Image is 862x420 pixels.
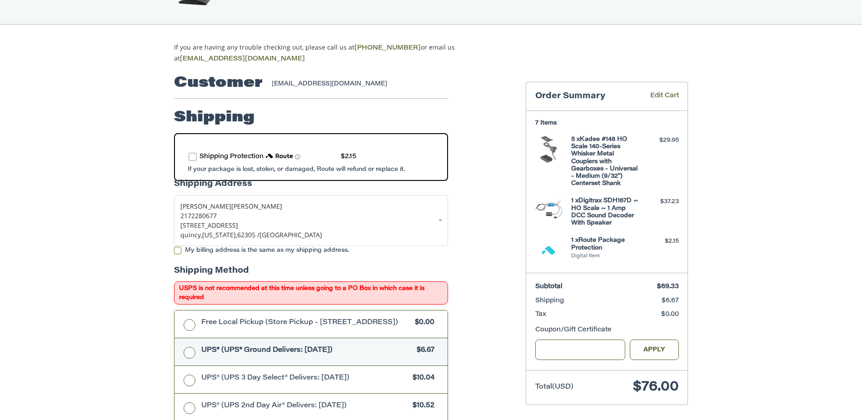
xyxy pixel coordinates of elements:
[535,120,679,127] h3: 7 Items
[180,56,305,62] a: [EMAIL_ADDRESS][DOMAIN_NAME]
[180,202,231,210] span: [PERSON_NAME]
[272,80,439,89] div: [EMAIL_ADDRESS][DOMAIN_NAME]
[571,136,641,188] h4: 5 x Kadee #148 HO Scale 140-Series Whisker Metal Couplers with Gearboxes - Universal - Medium (9/...
[643,197,679,206] div: $37.23
[295,154,300,160] span: Learn more
[201,345,413,356] span: UPS® (UPS® Ground Delivers: [DATE])
[174,265,249,282] legend: Shipping Method
[180,211,217,220] span: 2172280677
[174,247,448,254] label: My billing address is the same as my shipping address.
[410,318,434,328] span: $0.00
[535,325,679,335] div: Coupon/Gift Certificate
[535,311,546,318] span: Tax
[633,380,679,394] span: $76.00
[412,345,434,356] span: $6.67
[535,284,563,290] span: Subtotal
[661,311,679,318] span: $0.00
[408,373,434,384] span: $10.04
[180,230,202,239] span: quincy,
[174,281,448,305] span: USPS is not recommended at this time unless going to a PO Box in which case it is required
[231,202,282,210] span: [PERSON_NAME]
[643,237,679,246] div: $2.15
[188,166,405,172] span: If your package is lost, stolen, or damaged, Route will refund or replace it.
[199,154,264,160] span: Shipping Protection
[657,284,679,290] span: $69.33
[259,230,322,239] span: [GEOGRAPHIC_DATA]
[202,230,237,239] span: [US_STATE],
[535,91,637,102] h3: Order Summary
[571,197,641,227] h4: 1 x Digitrax SDH167D ~ HO Scale ~ 1 Amp DCC Sound Decoder With Speaker
[535,384,573,390] span: Total (USD)
[643,136,679,145] div: $29.95
[630,340,679,360] button: Apply
[174,42,483,64] p: If you are having any trouble checking out, please call us at or email us at
[535,298,564,304] span: Shipping
[341,152,356,162] div: $2.15
[189,148,433,166] div: route shipping protection selector element
[201,373,409,384] span: UPS® (UPS 3 Day Select® Delivers: [DATE])
[571,237,641,252] h4: 1 x Route Package Protection
[174,195,448,246] a: Enter or select a different address
[180,221,238,230] span: [STREET_ADDRESS]
[237,230,259,239] span: 62305 /
[174,109,254,127] h2: Shipping
[535,340,626,360] input: Gift Certificate or Coupon Code
[571,253,641,260] li: Digital Item
[201,318,411,328] span: Free Local Pickup (Store Pickup - [STREET_ADDRESS])
[662,298,679,304] span: $6.67
[174,74,263,92] h2: Customer
[408,401,434,411] span: $10.52
[637,91,679,102] a: Edit Cart
[354,45,421,51] a: [PHONE_NUMBER]
[174,178,252,195] legend: Shipping Address
[201,401,409,411] span: UPS® (UPS 2nd Day Air® Delivers: [DATE])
